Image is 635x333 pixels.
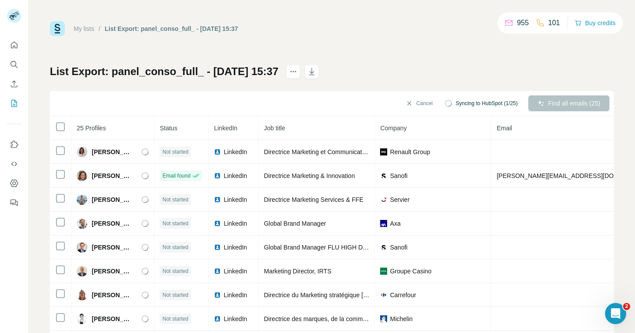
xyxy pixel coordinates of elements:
[162,243,188,251] span: Not started
[390,267,431,276] span: Groupe Casino
[92,314,133,323] span: [PERSON_NAME]
[497,125,512,132] span: Email
[380,220,387,227] img: company-logo
[390,148,430,156] span: Renault Group
[214,196,221,203] img: LinkedIn logo
[264,196,363,203] span: Directrice Marketing Services & FFE
[575,17,616,29] button: Buy credits
[92,195,133,204] span: [PERSON_NAME]
[214,148,221,155] img: LinkedIn logo
[162,315,188,323] span: Not started
[7,195,21,211] button: Feedback
[77,314,87,324] img: Avatar
[214,315,221,322] img: LinkedIn logo
[92,219,133,228] span: [PERSON_NAME]
[390,195,409,204] span: Servier
[390,291,416,299] span: Carrefour
[160,125,177,132] span: Status
[99,24,101,33] li: /
[264,172,355,179] span: Directrice Marketing & Innovation
[92,171,133,180] span: [PERSON_NAME]
[92,148,133,156] span: [PERSON_NAME]
[517,18,529,28] p: 955
[50,21,65,36] img: Surfe Logo
[380,315,387,322] img: company-logo
[224,243,247,252] span: LinkedIn
[162,219,188,227] span: Not started
[264,315,490,322] span: Directrice des marques, de la communication commerciale et du design de marque
[214,125,237,132] span: LinkedIn
[214,172,221,179] img: LinkedIn logo
[92,291,133,299] span: [PERSON_NAME]
[77,170,87,181] img: Avatar
[224,291,247,299] span: LinkedIn
[264,244,425,251] span: Global Brand Manager FLU HIGH DOSE - Sanofi Vaccines
[264,148,441,155] span: Directrice Marketing et Communication Mobilize Power Solutions
[224,171,247,180] span: LinkedIn
[214,268,221,275] img: LinkedIn logo
[623,303,630,310] span: 2
[92,267,133,276] span: [PERSON_NAME]
[7,95,21,111] button: My lists
[162,267,188,275] span: Not started
[380,148,387,155] img: company-logo
[162,148,188,156] span: Not started
[286,64,300,79] button: actions
[7,175,21,191] button: Dashboard
[224,267,247,276] span: LinkedIn
[264,291,426,299] span: Directrice du Marketing stratégique [GEOGRAPHIC_DATA]
[264,268,331,275] span: Marketing Director, IRTS
[50,64,278,79] h1: List Export: panel_conso_full_ - [DATE] 15:37
[390,219,400,228] span: Axa
[214,244,221,251] img: LinkedIn logo
[77,194,87,205] img: Avatar
[380,125,407,132] span: Company
[7,136,21,152] button: Use Surfe on LinkedIn
[390,243,407,252] span: Sanofi
[390,314,412,323] span: Michelin
[92,243,133,252] span: [PERSON_NAME]
[264,125,285,132] span: Job title
[548,18,560,28] p: 101
[162,196,188,204] span: Not started
[605,303,626,324] iframe: Intercom live chat
[162,172,190,180] span: Email found
[162,291,188,299] span: Not started
[224,219,247,228] span: LinkedIn
[7,156,21,172] button: Use Surfe API
[224,148,247,156] span: LinkedIn
[390,171,407,180] span: Sanofi
[77,125,106,132] span: 25 Profiles
[105,24,238,33] div: List Export: panel_conso_full_ - [DATE] 15:37
[77,242,87,253] img: Avatar
[214,291,221,299] img: LinkedIn logo
[7,76,21,92] button: Enrich CSV
[77,266,87,276] img: Avatar
[456,99,518,107] span: Syncing to HubSpot (1/25)
[224,314,247,323] span: LinkedIn
[77,290,87,300] img: Avatar
[7,57,21,72] button: Search
[380,291,387,299] img: company-logo
[400,95,439,111] button: Cancel
[224,195,247,204] span: LinkedIn
[264,220,326,227] span: Global Brand Manager
[77,218,87,229] img: Avatar
[380,268,387,275] img: company-logo
[214,220,221,227] img: LinkedIn logo
[77,147,87,157] img: Avatar
[7,37,21,53] button: Quick start
[380,172,387,179] img: company-logo
[380,196,387,203] img: company-logo
[74,25,94,32] a: My lists
[380,244,387,251] img: company-logo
